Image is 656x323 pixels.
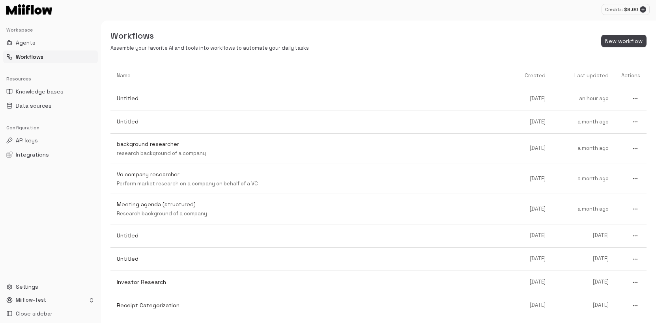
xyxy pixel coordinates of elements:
p: Investor Research [117,278,506,286]
a: more [615,294,647,317]
div: Resources [3,73,98,85]
span: Knowledge bases [16,88,64,95]
a: [DATE] [552,249,615,269]
a: [DATE] [512,112,552,132]
p: Receipt Categorization [117,301,506,310]
div: Workspace [3,24,98,36]
a: Untitled [110,88,512,109]
button: Agents [3,36,98,49]
p: a month ago [558,145,609,152]
a: Investor Research [110,272,512,293]
a: [DATE] [552,295,615,316]
p: Untitled [117,94,506,103]
th: Actions [615,65,647,87]
button: more [630,204,640,214]
p: [DATE] [519,175,546,183]
p: background researcher [117,140,506,148]
p: Assemble your favorite AI and tools into workflows to automate your daily tasks [110,45,309,52]
span: New workflow [605,36,643,46]
p: Untitled [117,255,506,263]
p: [DATE] [519,255,546,263]
a: more [615,224,647,247]
p: Perform market research on a company on behalf of a VC [117,180,506,188]
a: a month ago [552,112,615,132]
p: [DATE] [519,278,546,286]
p: research background of a company [117,150,506,157]
img: Logo [6,4,52,15]
a: more [615,248,647,271]
a: [DATE] [512,138,552,159]
p: [DATE] [519,145,546,152]
span: API keys [16,136,38,144]
button: Settings [3,280,98,293]
a: more [615,87,647,110]
p: [DATE] [519,232,546,239]
a: [DATE] [512,226,552,246]
p: [DATE] [558,255,609,263]
button: more [630,144,640,154]
p: Meeting agenda (structured) [117,200,506,209]
p: $ 9.60 [624,6,638,13]
a: more [615,198,647,220]
p: Research background of a company [117,210,506,218]
p: Untitled [117,232,506,240]
a: Untitled [110,225,512,246]
p: Vc company researcher [117,170,506,179]
span: Agents [16,39,36,47]
a: [DATE] [552,226,615,246]
p: a month ago [558,175,609,183]
span: Workflows [16,53,43,61]
a: more [615,137,647,160]
button: more [630,93,640,104]
button: New workflow [601,35,647,48]
a: a month ago [552,199,615,219]
p: [DATE] [519,205,546,213]
p: an hour ago [558,95,609,103]
a: Receipt Categorization [110,295,512,316]
p: [DATE] [558,278,609,286]
button: Workflows [3,50,98,63]
button: Add credits [640,6,646,13]
button: more [630,254,640,264]
th: Last updated [552,65,615,87]
button: Integrations [3,148,98,161]
button: more [630,117,640,127]
button: Close sidebar [3,307,98,320]
span: Data sources [16,102,52,110]
p: Miiflow-Test [16,297,46,304]
a: [DATE] [552,272,615,292]
a: [DATE] [512,295,552,316]
p: [DATE] [519,302,546,309]
a: a month ago [552,138,615,159]
p: a month ago [558,205,609,213]
button: API keys [3,134,98,147]
button: more [630,174,640,184]
th: Name [110,65,512,87]
h5: Workflows [110,30,309,41]
span: Close sidebar [16,310,52,317]
p: [DATE] [558,232,609,239]
a: [DATE] [512,272,552,292]
span: Settings [16,283,38,291]
p: [DATE] [519,95,546,103]
a: [DATE] [512,169,552,189]
a: background researcherresearch background of a company [110,134,512,164]
a: an hour ago [552,89,615,109]
div: Configuration [3,121,98,134]
span: Integrations [16,151,49,159]
p: [DATE] [519,118,546,126]
a: Untitled [110,111,512,132]
a: Vc company researcherPerform market research on a company on behalf of a VC [110,164,512,194]
button: more [630,277,640,288]
th: Created [512,65,552,87]
a: [DATE] [512,199,552,219]
button: more [630,301,640,311]
a: more [615,271,647,294]
a: [DATE] [512,89,552,109]
p: Credits: [605,6,622,13]
p: [DATE] [558,302,609,309]
a: [DATE] [512,249,552,269]
button: Toggle Sidebar [98,21,104,323]
p: Untitled [117,118,506,126]
p: a month ago [558,118,609,126]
